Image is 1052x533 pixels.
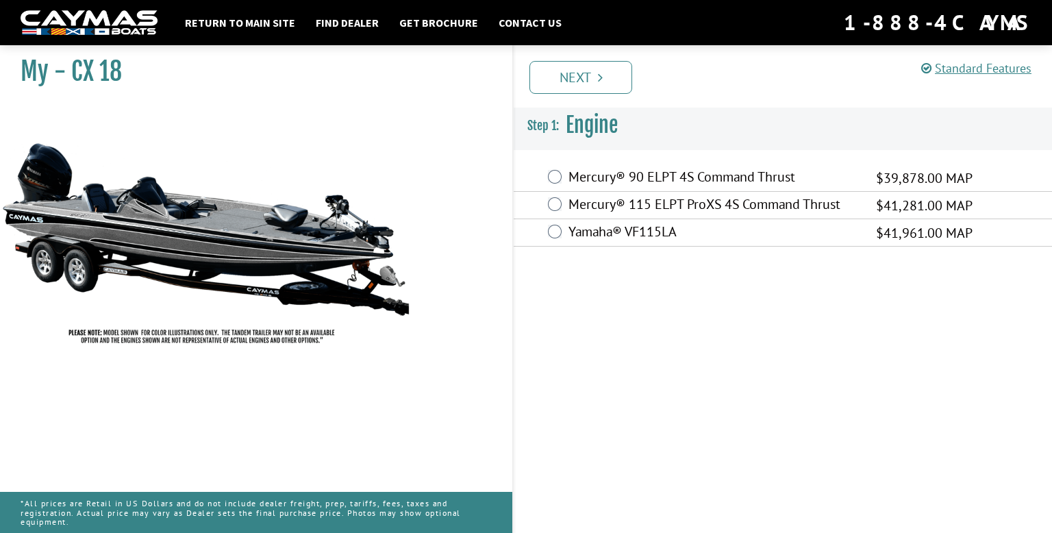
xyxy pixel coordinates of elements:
[876,195,973,216] span: $41,281.00 MAP
[178,14,302,32] a: Return to main site
[876,223,973,243] span: $41,961.00 MAP
[21,10,158,36] img: white-logo-c9c8dbefe5ff5ceceb0f0178aa75bf4bb51f6bca0971e226c86eb53dfe498488.png
[568,223,859,243] label: Yamaha® VF115LA
[492,14,568,32] a: Contact Us
[568,196,859,216] label: Mercury® 115 ELPT ProXS 4S Command Thrust
[309,14,386,32] a: Find Dealer
[21,492,492,533] p: *All prices are Retail in US Dollars and do not include dealer freight, prep, tariffs, fees, taxe...
[844,8,1031,38] div: 1-888-4CAYMAS
[921,60,1031,76] a: Standard Features
[876,168,973,188] span: $39,878.00 MAP
[21,56,478,87] h1: My - CX 18
[514,100,1052,151] h3: Engine
[392,14,485,32] a: Get Brochure
[568,169,859,188] label: Mercury® 90 ELPT 4S Command Thrust
[526,59,1052,94] ul: Pagination
[529,61,632,94] a: Next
